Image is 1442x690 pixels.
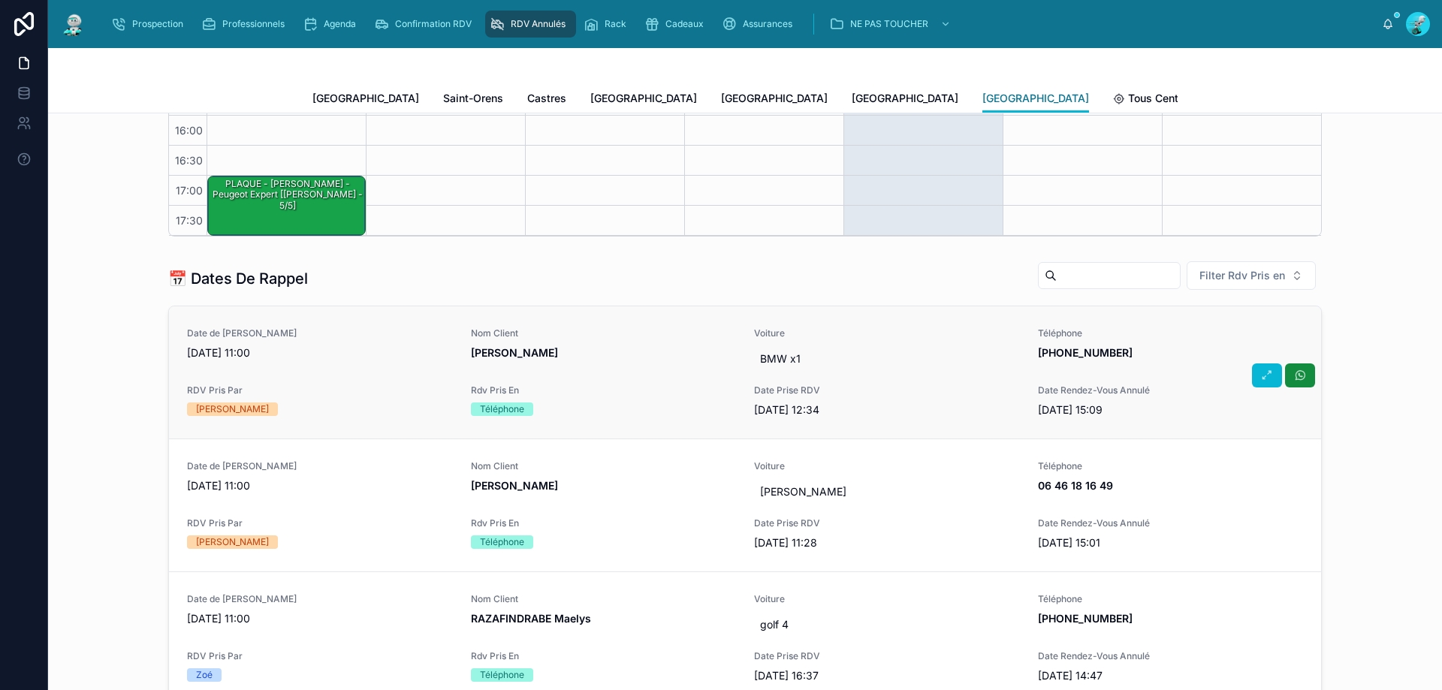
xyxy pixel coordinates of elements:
span: Date de [PERSON_NAME] [187,327,453,339]
span: [DATE] 12:34 [754,402,1020,417]
a: Rack [579,11,637,38]
span: Castres [527,91,566,106]
img: App logo [60,12,87,36]
span: NE PAS TOUCHER [850,18,928,30]
span: [DATE] 16:37 [754,668,1020,683]
span: RDV Pris Par [187,517,453,529]
span: Cadeaux [665,18,704,30]
a: Date de [PERSON_NAME][DATE] 11:00Nom Client[PERSON_NAME]Voiture[PERSON_NAME]Téléphone06 46 18 16 ... [169,438,1321,571]
span: [GEOGRAPHIC_DATA] [590,91,697,106]
span: Date de [PERSON_NAME] [187,593,453,605]
span: [DATE] 11:28 [754,535,1020,550]
a: [GEOGRAPHIC_DATA] [852,85,958,115]
span: [GEOGRAPHIC_DATA] [312,91,419,106]
a: Cadeaux [640,11,714,38]
span: [PERSON_NAME] [760,484,1014,499]
span: Confirmation RDV [395,18,472,30]
span: Voiture [754,327,1020,339]
div: [PERSON_NAME] [196,402,269,416]
span: Date Rendez-Vous Annulé [1038,650,1304,662]
a: NE PAS TOUCHER [825,11,958,38]
a: Date de [PERSON_NAME][DATE] 11:00Nom Client[PERSON_NAME]VoitureBMW x1Téléphone[PHONE_NUMBER]RDV P... [169,306,1321,438]
span: golf 4 [760,617,1014,632]
span: Prospection [132,18,183,30]
span: Saint-Orens [443,91,503,106]
span: RDV Pris Par [187,650,453,662]
span: BMW x1 [760,351,1014,366]
div: Téléphone [480,668,524,682]
span: Voiture [754,460,1020,472]
a: Saint-Orens [443,85,503,115]
span: 16:00 [171,124,207,137]
div: Téléphone [480,402,524,416]
a: [GEOGRAPHIC_DATA] [312,85,419,115]
span: Agenda [324,18,356,30]
span: [DATE] 11:00 [187,345,453,360]
span: Nom Client [471,327,737,339]
span: 16:30 [171,154,207,167]
span: [GEOGRAPHIC_DATA] [721,91,828,106]
div: scrollable content [99,8,1382,41]
a: RDV Annulés [485,11,576,38]
span: Date Rendez-Vous Annulé [1038,517,1304,529]
div: Téléphone [480,535,524,549]
span: [DATE] 15:09 [1038,402,1304,417]
span: Téléphone [1038,593,1304,605]
span: [DATE] 15:01 [1038,535,1304,550]
strong: [PERSON_NAME] [471,479,558,492]
div: PLAQUE - [PERSON_NAME] - Peugeot expert [[PERSON_NAME] - 5/5] [210,177,364,212]
a: Castres [527,85,566,115]
a: Assurances [717,11,803,38]
a: [GEOGRAPHIC_DATA] [982,85,1089,113]
span: Assurances [743,18,792,30]
span: Date Prise RDV [754,384,1020,396]
button: Select Button [1187,261,1316,290]
span: Date Prise RDV [754,517,1020,529]
span: RDV Annulés [511,18,566,30]
span: Téléphone [1038,327,1304,339]
a: Confirmation RDV [370,11,482,38]
span: Tous Centres [1128,91,1194,106]
span: Nom Client [471,460,737,472]
span: Rdv Pris En [471,650,737,662]
span: Rack [605,18,626,30]
span: Filter Rdv Pris en [1199,268,1285,283]
a: Professionnels [197,11,295,38]
span: Nom Client [471,593,737,605]
span: Date Rendez-Vous Annulé [1038,384,1304,396]
div: Zoé [196,668,213,682]
h1: 📅 Dates De Rappel [168,268,308,289]
span: Date de [PERSON_NAME] [187,460,453,472]
strong: RAZAFINDRABE Maelys [471,612,591,625]
strong: [PHONE_NUMBER] [1038,346,1133,359]
span: Téléphone [1038,460,1304,472]
a: Tous Centres [1113,85,1194,115]
strong: [PERSON_NAME] [471,346,558,359]
span: [GEOGRAPHIC_DATA] [852,91,958,106]
span: [DATE] 11:00 [187,478,453,493]
strong: [PHONE_NUMBER] [1038,612,1133,625]
span: 17:30 [172,214,207,227]
div: [PERSON_NAME] [196,535,269,549]
div: PLAQUE - [PERSON_NAME] - Peugeot expert [[PERSON_NAME] - 5/5] [208,176,365,235]
strong: 06 46 18 16 49 [1038,479,1113,492]
span: Date Prise RDV [754,650,1020,662]
span: Rdv Pris En [471,384,737,396]
a: Agenda [298,11,367,38]
span: [DATE] 11:00 [187,611,453,626]
span: Rdv Pris En [471,517,737,529]
a: [GEOGRAPHIC_DATA] [721,85,828,115]
span: [GEOGRAPHIC_DATA] [982,91,1089,106]
a: [GEOGRAPHIC_DATA] [590,85,697,115]
span: 17:00 [172,184,207,197]
a: Prospection [107,11,194,38]
span: [DATE] 14:47 [1038,668,1304,683]
span: Professionnels [222,18,285,30]
span: RDV Pris Par [187,384,453,396]
span: Voiture [754,593,1020,605]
